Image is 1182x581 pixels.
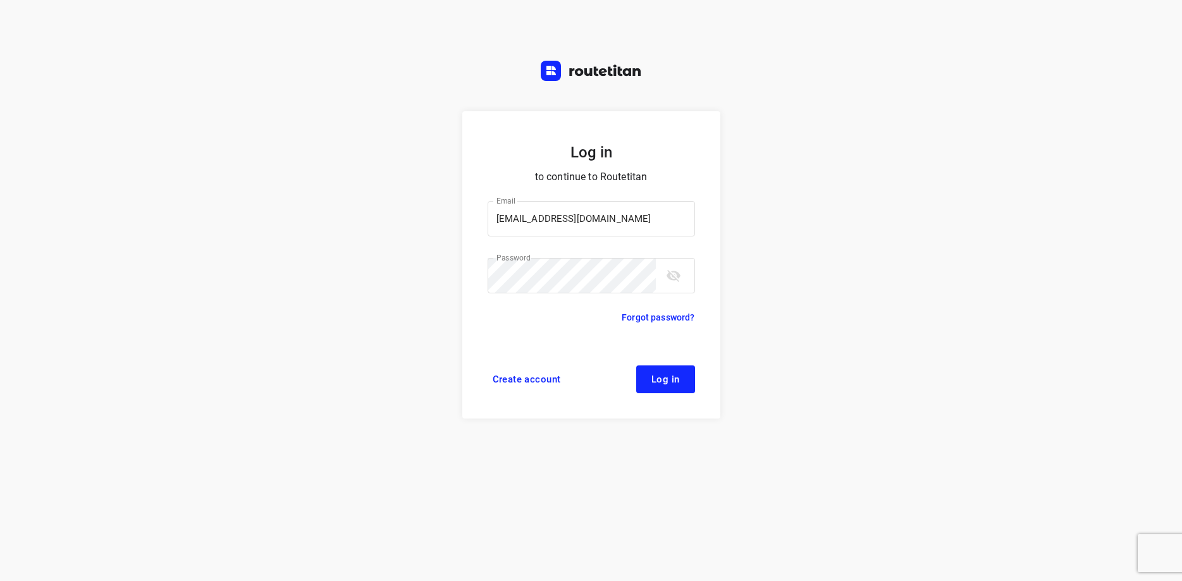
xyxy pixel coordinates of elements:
[651,374,680,384] span: Log in
[541,61,642,84] a: Routetitan
[488,365,566,393] a: Create account
[493,374,561,384] span: Create account
[488,142,695,163] h5: Log in
[636,365,695,393] button: Log in
[661,263,686,288] button: toggle password visibility
[622,310,694,325] a: Forgot password?
[541,61,642,81] img: Routetitan
[488,168,695,186] p: to continue to Routetitan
